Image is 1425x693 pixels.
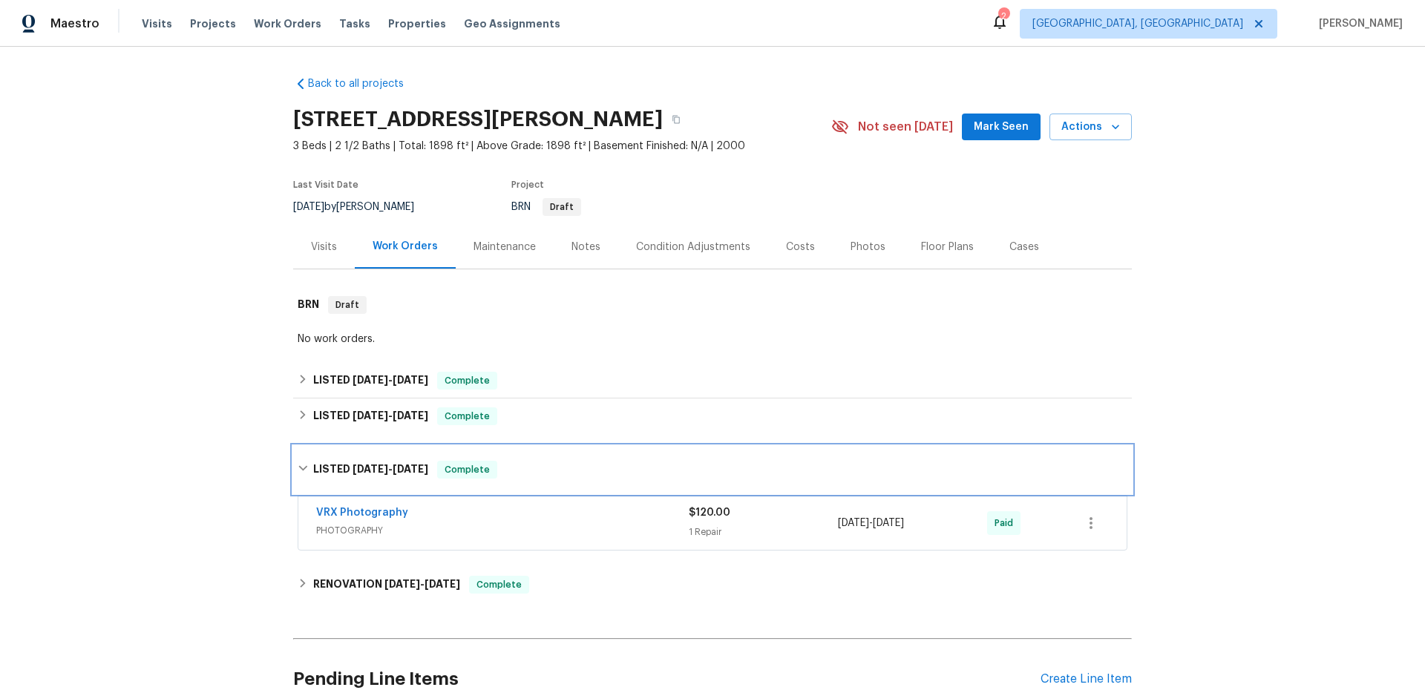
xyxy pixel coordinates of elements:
[293,198,432,216] div: by [PERSON_NAME]
[689,525,838,539] div: 1 Repair
[293,446,1132,493] div: LISTED [DATE]-[DATE]Complete
[1061,118,1120,137] span: Actions
[298,332,1127,346] div: No work orders.
[1049,114,1132,141] button: Actions
[384,579,460,589] span: -
[353,375,428,385] span: -
[571,240,600,254] div: Notes
[1041,672,1132,686] div: Create Line Item
[464,16,560,31] span: Geo Assignments
[873,518,904,528] span: [DATE]
[293,281,1132,329] div: BRN Draft
[838,518,869,528] span: [DATE]
[1032,16,1243,31] span: [GEOGRAPHIC_DATA], [GEOGRAPHIC_DATA]
[511,180,544,189] span: Project
[353,410,428,421] span: -
[439,373,496,388] span: Complete
[254,16,321,31] span: Work Orders
[313,407,428,425] h6: LISTED
[786,240,815,254] div: Costs
[313,461,428,479] h6: LISTED
[293,180,358,189] span: Last Visit Date
[474,240,536,254] div: Maintenance
[353,464,428,474] span: -
[998,9,1009,24] div: 2
[974,118,1029,137] span: Mark Seen
[663,106,689,133] button: Copy Address
[298,296,319,314] h6: BRN
[293,76,436,91] a: Back to all projects
[1009,240,1039,254] div: Cases
[313,576,460,594] h6: RENOVATION
[330,298,365,312] span: Draft
[190,16,236,31] span: Projects
[353,410,388,421] span: [DATE]
[316,523,689,538] span: PHOTOGRAPHY
[316,508,408,518] a: VRX Photography
[293,567,1132,602] div: RENOVATION [DATE]-[DATE]Complete
[142,16,172,31] span: Visits
[393,410,428,421] span: [DATE]
[293,112,663,127] h2: [STREET_ADDRESS][PERSON_NAME]
[339,19,370,29] span: Tasks
[995,516,1019,531] span: Paid
[838,516,904,531] span: -
[393,464,428,474] span: [DATE]
[393,375,428,385] span: [DATE]
[373,239,438,254] div: Work Orders
[439,462,496,477] span: Complete
[511,202,581,212] span: BRN
[425,579,460,589] span: [DATE]
[293,363,1132,398] div: LISTED [DATE]-[DATE]Complete
[293,139,831,154] span: 3 Beds | 2 1/2 Baths | Total: 1898 ft² | Above Grade: 1898 ft² | Basement Finished: N/A | 2000
[439,409,496,424] span: Complete
[293,398,1132,434] div: LISTED [DATE]-[DATE]Complete
[384,579,420,589] span: [DATE]
[50,16,99,31] span: Maestro
[293,202,324,212] span: [DATE]
[353,464,388,474] span: [DATE]
[471,577,528,592] span: Complete
[544,203,580,211] span: Draft
[851,240,885,254] div: Photos
[1313,16,1403,31] span: [PERSON_NAME]
[353,375,388,385] span: [DATE]
[313,372,428,390] h6: LISTED
[689,508,730,518] span: $120.00
[921,240,974,254] div: Floor Plans
[962,114,1041,141] button: Mark Seen
[388,16,446,31] span: Properties
[311,240,337,254] div: Visits
[636,240,750,254] div: Condition Adjustments
[858,119,953,134] span: Not seen [DATE]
